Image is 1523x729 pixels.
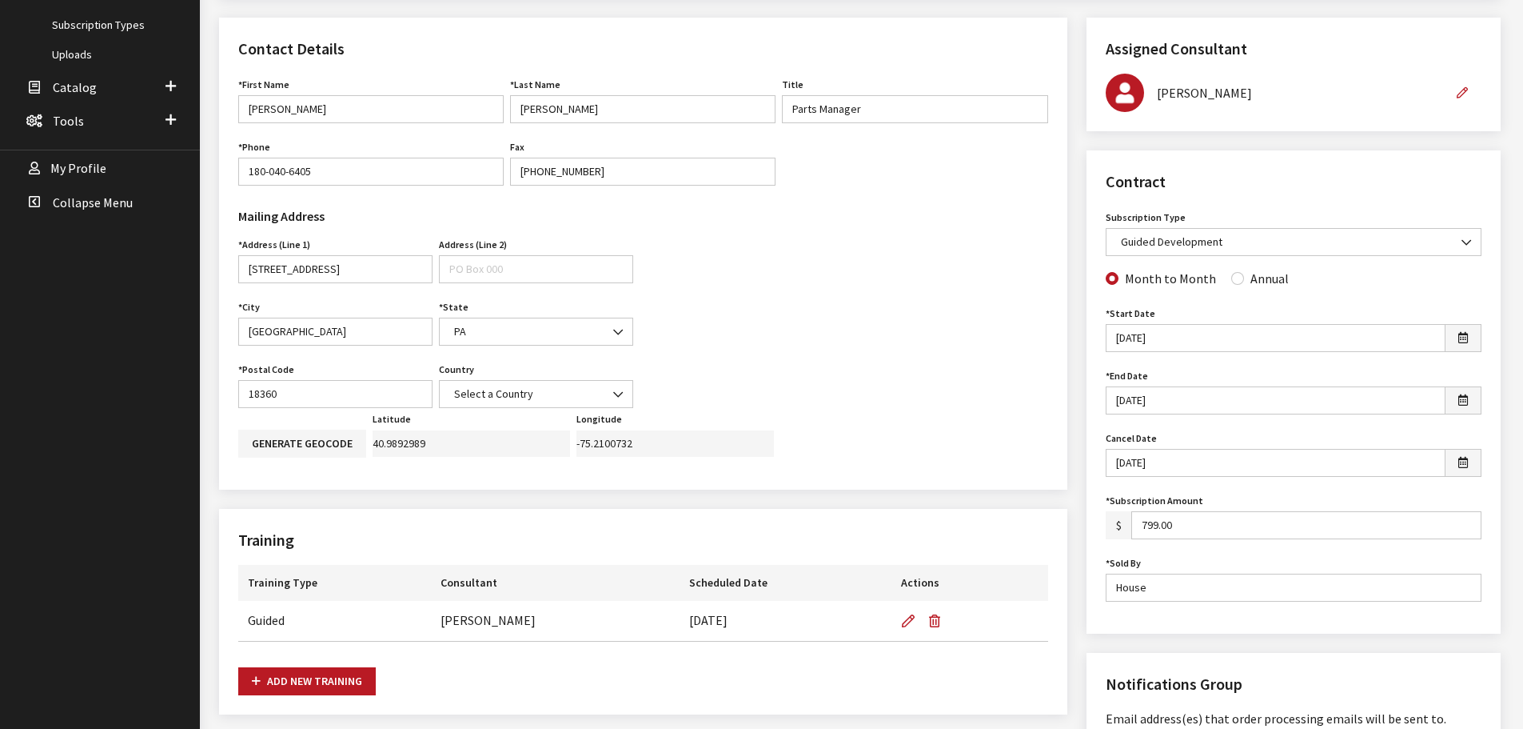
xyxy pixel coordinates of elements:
[449,323,623,340] span: PA
[439,238,507,252] label: Address (Line 2)
[1106,37,1481,61] h2: Assigned Consultant
[1106,431,1157,446] label: Cancel Date
[238,255,433,283] input: 153 South Oakland Avenue
[53,113,84,129] span: Tools
[1445,449,1481,477] button: Open date picker
[901,601,922,641] button: Edit training
[1125,269,1216,288] label: Month to Month
[238,37,1048,61] h2: Contact Details
[782,95,1047,123] input: Manager
[1106,74,1144,112] img: Roger Schmidt
[576,412,622,427] label: Longitude
[238,206,633,226] h3: Mailing Address
[1445,387,1481,415] button: Open date picker
[238,667,376,695] button: Add new training
[238,78,289,92] label: First Name
[238,140,270,154] label: Phone
[1157,83,1443,102] div: [PERSON_NAME]
[248,612,285,628] span: Guided
[1106,556,1141,571] label: Sold By
[238,430,366,458] button: Generate geocode
[510,78,560,92] label: Last Name
[439,318,633,346] span: PA
[1131,511,1481,539] input: 99.00
[252,674,362,688] span: Add new training
[439,362,474,377] label: Country
[53,79,97,95] span: Catalog
[53,194,133,210] span: Collapse Menu
[680,565,891,601] th: Scheduled Date
[1106,672,1481,696] h2: Notifications Group
[238,95,504,123] input: John
[238,528,1048,552] h2: Training
[238,158,504,186] input: 888-579-4458
[510,95,775,123] input: Doe
[1106,574,1481,602] input: John Doe
[238,362,294,377] label: Postal Code
[1106,170,1481,194] h2: Contract
[1443,79,1481,107] button: Edit Assigned Consultant
[373,412,411,427] label: Latitude
[439,255,633,283] input: PO Box 000
[1445,324,1481,352] button: Open date picker
[1106,511,1132,539] span: $
[50,161,106,177] span: My Profile
[449,386,623,403] span: Select a Country
[510,140,524,154] label: Fax
[238,318,433,346] input: Rock Hill
[238,300,260,314] label: City
[1106,494,1203,508] label: Subscription Amount
[782,78,803,92] label: Title
[238,380,433,408] input: 29730
[1116,234,1471,250] span: Guided Development
[1106,387,1445,415] input: M/d/yyyy
[431,601,680,642] td: [PERSON_NAME]
[922,601,954,641] button: Delete training
[439,380,633,408] span: Select a Country
[1106,306,1155,321] label: Start Date
[1106,449,1445,477] input: M/d/yyyy
[439,300,468,314] label: State
[431,565,680,601] th: Consultant
[891,565,1048,601] th: Actions
[1106,324,1445,352] input: M/d/yyyy
[510,158,775,186] input: 803-366-1047
[238,238,310,252] label: Address (Line 1)
[1106,369,1148,383] label: End Date
[1250,269,1289,288] label: Annual
[689,612,728,628] span: [DATE]
[1106,228,1481,256] span: Guided Development
[1106,210,1186,225] label: Subscription Type
[238,565,431,601] th: Training Type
